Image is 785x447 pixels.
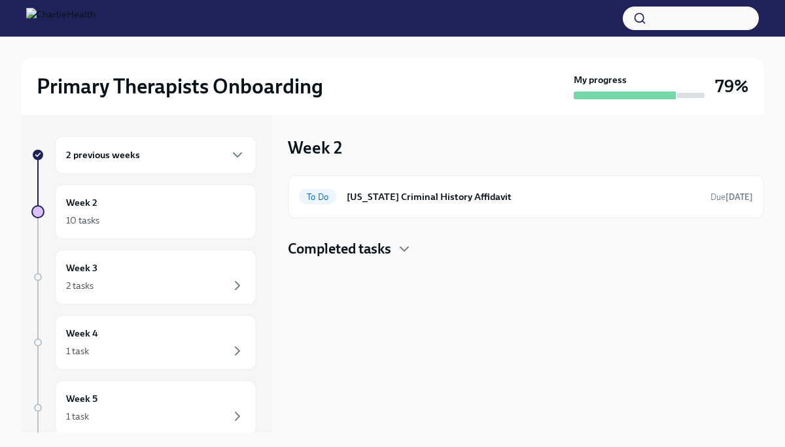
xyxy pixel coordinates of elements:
[66,214,99,227] div: 10 tasks
[66,410,89,423] div: 1 task
[66,261,97,275] h6: Week 3
[288,239,764,259] div: Completed tasks
[725,192,753,202] strong: [DATE]
[288,136,342,159] h3: Week 2
[66,326,98,340] h6: Week 4
[288,239,391,259] h4: Completed tasks
[66,279,94,292] div: 2 tasks
[31,184,256,239] a: Week 210 tasks
[715,74,748,98] h3: 79%
[31,380,256,435] a: Week 51 task
[66,344,89,357] div: 1 task
[31,250,256,305] a: Week 32 tasks
[299,186,753,207] a: To Do[US_STATE] Criminal History AffidavitDue[DATE]
[66,195,97,210] h6: Week 2
[574,73,627,86] strong: My progress
[710,191,753,203] span: August 24th, 2025 09:00
[347,190,700,204] h6: [US_STATE] Criminal History Affidavit
[26,8,96,29] img: CharlieHealth
[66,148,140,162] h6: 2 previous weeks
[55,136,256,174] div: 2 previous weeks
[710,192,753,202] span: Due
[37,73,323,99] h2: Primary Therapists Onboarding
[299,192,336,202] span: To Do
[66,391,97,406] h6: Week 5
[31,315,256,370] a: Week 41 task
